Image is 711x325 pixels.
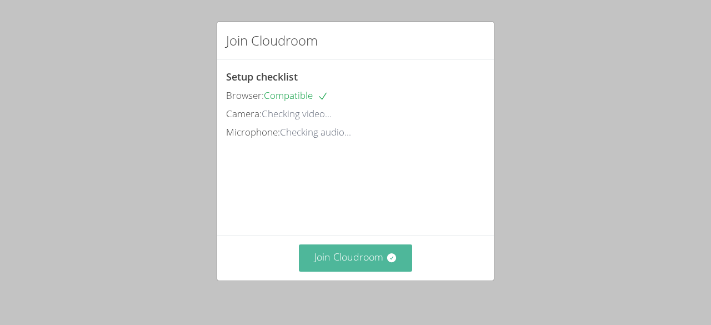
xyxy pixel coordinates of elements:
span: Setup checklist [226,70,298,83]
span: Microphone: [226,126,280,138]
span: Camera: [226,107,262,120]
span: Browser: [226,89,264,102]
span: Compatible [264,89,328,102]
h2: Join Cloudroom [226,31,318,51]
span: Checking audio... [280,126,351,138]
button: Join Cloudroom [299,244,413,272]
span: Checking video... [262,107,332,120]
